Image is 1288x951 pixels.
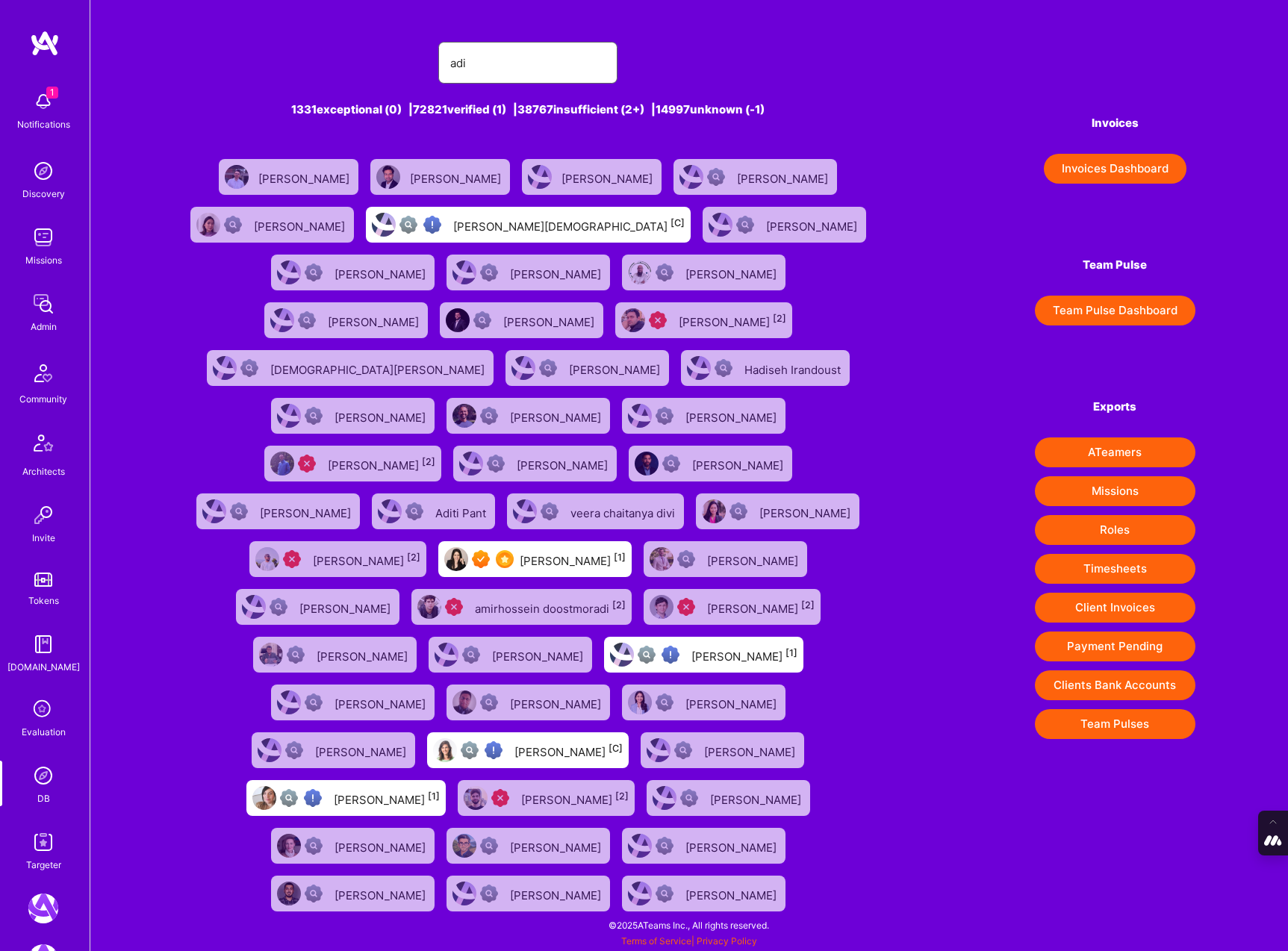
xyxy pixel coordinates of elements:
img: Not Scrubbed [287,646,305,664]
a: User AvatarNot Scrubbed[PERSON_NAME] [641,774,816,822]
img: User Avatar [647,738,671,762]
div: [PERSON_NAME] [335,693,429,712]
img: User Avatar [202,499,226,523]
img: Architects [25,428,61,464]
div: [PERSON_NAME] [503,311,597,330]
sup: [1] [785,647,797,658]
img: Not Scrubbed [715,359,732,377]
img: logo [30,30,60,57]
img: Unqualified [677,598,695,616]
button: Client Invoices [1035,593,1195,623]
sup: [1] [614,552,626,563]
div: [PERSON_NAME] [569,358,663,378]
div: [PERSON_NAME] [328,454,435,473]
div: [PERSON_NAME] [710,788,804,808]
a: User AvatarNot Scrubbed[PERSON_NAME] [623,440,798,487]
sup: [2] [773,313,786,324]
img: High Potential User [662,646,679,664]
div: [PERSON_NAME] [510,836,604,855]
sup: [2] [407,552,420,563]
a: User AvatarNot Scrubbed[PERSON_NAME] [265,249,441,296]
img: Unqualified [445,598,463,616]
a: User AvatarNot Scrubbed[DEMOGRAPHIC_DATA][PERSON_NAME] [201,344,500,392]
img: Invite [28,500,58,530]
div: [PERSON_NAME] [704,740,798,760]
div: [PERSON_NAME] [313,549,420,569]
div: [PERSON_NAME] [254,215,348,234]
img: User Avatar [650,595,673,619]
div: [PERSON_NAME] [510,693,604,712]
div: Notifications [17,116,70,132]
img: User Avatar [252,786,276,810]
a: User AvatarNot Scrubbed[PERSON_NAME] [616,392,791,440]
img: Not Scrubbed [285,741,303,759]
button: Timesheets [1035,554,1195,584]
sup: [1] [428,791,440,802]
img: A.Team: Leading A.Team's Marketing & DemandGen [28,894,58,923]
a: User AvatarUnqualified[PERSON_NAME][2] [638,583,827,631]
div: [PERSON_NAME] [514,740,623,760]
a: Terms of Service [621,935,691,947]
button: Invoices Dashboard [1044,154,1186,184]
div: [PERSON_NAME] [510,263,604,282]
i: icon SelectionTeam [29,696,57,724]
div: [PERSON_NAME] [766,215,860,234]
a: User AvatarNot Scrubbed[PERSON_NAME] [265,392,441,440]
img: Not Scrubbed [462,646,480,664]
a: User Avatar[PERSON_NAME] [516,153,668,201]
button: Team Pulse Dashboard [1035,296,1195,325]
div: [PERSON_NAME] [315,740,409,760]
button: Roles [1035,515,1195,545]
img: Unqualified [649,311,667,329]
div: Evaluation [22,724,66,740]
img: Not Scrubbed [656,885,673,902]
img: User Avatar [433,738,457,762]
img: Not Scrubbed [656,837,673,855]
a: User AvatarUnqualified[PERSON_NAME][2] [258,440,447,487]
div: [PERSON_NAME] [335,406,429,425]
img: User Avatar [653,786,676,810]
h4: Invoices [1035,116,1195,130]
img: User Avatar [372,213,396,237]
div: [PERSON_NAME] [561,167,656,187]
div: [PERSON_NAME] [759,502,853,521]
img: Not fully vetted [461,741,479,759]
img: User Avatar [446,308,470,332]
img: Not Scrubbed [656,693,673,711]
h4: Team Pulse [1035,258,1195,272]
img: User Avatar [528,165,552,189]
img: User Avatar [635,452,659,475]
a: User AvatarNot Scrubbed[PERSON_NAME] [616,870,791,917]
img: User Avatar [259,643,283,667]
button: Missions [1035,476,1195,506]
img: User Avatar [435,643,458,667]
a: User AvatarNot Scrubbed[PERSON_NAME] [246,726,421,774]
img: User Avatar [679,165,703,189]
img: User Avatar [610,643,634,667]
img: High Potential User [304,789,322,807]
img: Unqualified [491,789,509,807]
img: Not Scrubbed [473,311,491,329]
div: [PERSON_NAME] [685,406,780,425]
img: User Avatar [628,690,652,714]
h4: Exports [1035,400,1195,414]
img: High Potential User [485,741,503,759]
img: User Avatar [378,499,402,523]
a: User AvatarNot ScrubbedAditi Pant [366,487,501,535]
img: Not Scrubbed [736,216,754,234]
img: Not Scrubbed [270,598,287,616]
img: User Avatar [702,499,726,523]
a: User AvatarNot Scrubbed[PERSON_NAME] [441,822,616,870]
img: Not Scrubbed [674,741,692,759]
img: Not Scrubbed [662,455,680,473]
img: User Avatar [242,595,266,619]
div: amirhossein doostmoradi [475,597,626,617]
a: User AvatarNot Scrubbed[PERSON_NAME] [638,535,813,583]
img: Not Scrubbed [305,885,323,902]
div: [PERSON_NAME] [335,884,429,903]
a: User AvatarNot Scrubbed[PERSON_NAME] [265,822,441,870]
div: [PERSON_NAME] [258,167,352,187]
img: Not Scrubbed [480,837,498,855]
div: [PERSON_NAME] [691,645,797,664]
